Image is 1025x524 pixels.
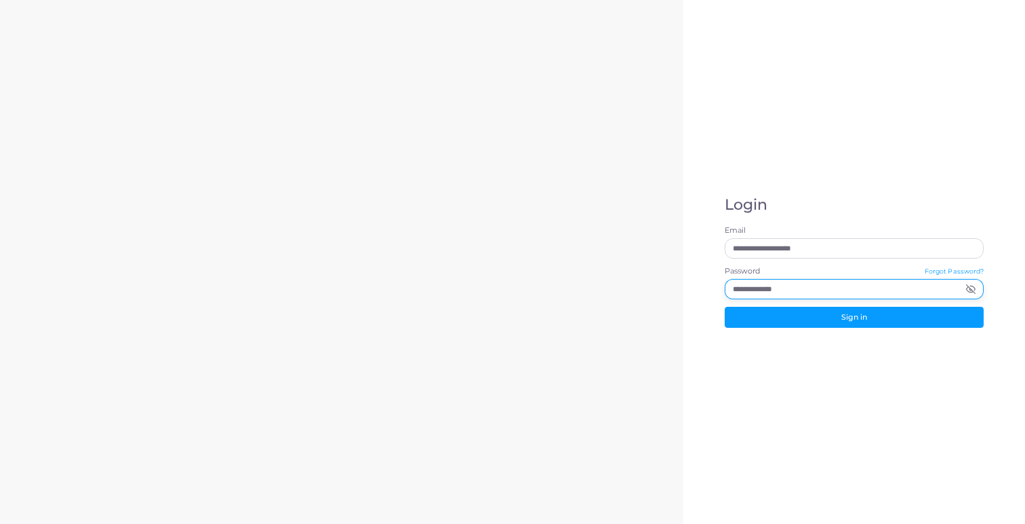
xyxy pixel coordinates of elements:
[925,266,984,279] a: Forgot Password?
[725,307,984,327] button: Sign in
[925,267,984,275] small: Forgot Password?
[725,266,761,277] label: Password
[725,225,984,236] label: Email
[725,196,984,214] h1: Login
